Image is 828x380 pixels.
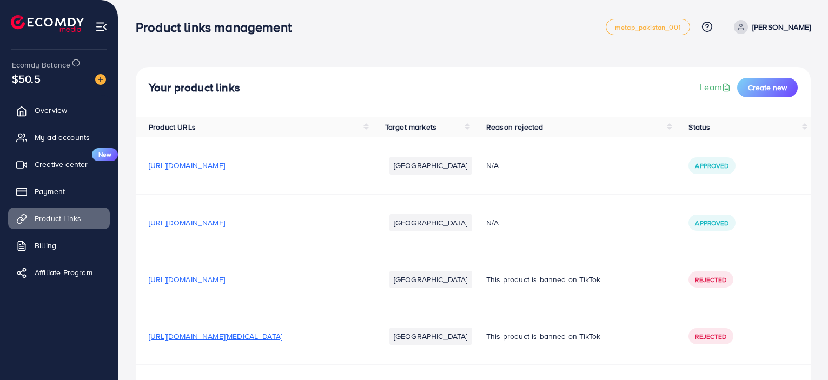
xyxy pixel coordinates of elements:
p: This product is banned on TikTok [486,273,663,286]
span: Reason rejected [486,122,543,132]
span: New [92,148,118,161]
li: [GEOGRAPHIC_DATA] [389,214,472,231]
a: Product Links [8,208,110,229]
p: This product is banned on TikTok [486,330,663,343]
span: Overview [35,105,67,116]
span: Billing [35,240,56,251]
li: [GEOGRAPHIC_DATA] [389,328,472,345]
span: [URL][DOMAIN_NAME] [149,217,225,228]
span: Affiliate Program [35,267,92,278]
p: [PERSON_NAME] [752,21,811,34]
a: Creative centerNew [8,154,110,175]
img: menu [95,21,108,33]
button: Create new [737,78,798,97]
a: Learn [700,81,733,94]
span: Approved [695,218,728,228]
span: Rejected [695,332,726,341]
a: Billing [8,235,110,256]
img: logo [11,15,84,32]
span: Payment [35,186,65,197]
span: N/A [486,217,499,228]
span: [URL][DOMAIN_NAME] [149,160,225,171]
span: Target markets [385,122,436,132]
span: [URL][DOMAIN_NAME] [149,274,225,285]
a: Affiliate Program [8,262,110,283]
span: N/A [486,160,499,171]
span: [URL][DOMAIN_NAME][MEDICAL_DATA] [149,331,282,342]
span: Creative center [35,159,88,170]
span: metap_pakistan_001 [615,24,681,31]
span: My ad accounts [35,132,90,143]
span: Ecomdy Balance [12,59,70,70]
iframe: Chat [782,331,820,372]
a: [PERSON_NAME] [730,20,811,34]
span: Product URLs [149,122,196,132]
a: Payment [8,181,110,202]
img: image [95,74,106,85]
span: Product Links [35,213,81,224]
a: metap_pakistan_001 [606,19,690,35]
li: [GEOGRAPHIC_DATA] [389,271,472,288]
h4: Your product links [149,81,240,95]
a: Overview [8,99,110,121]
span: Rejected [695,275,726,284]
span: Status [688,122,710,132]
span: Approved [695,161,728,170]
a: My ad accounts [8,126,110,148]
span: Create new [748,82,787,93]
h3: Product links management [136,19,300,35]
span: $50.5 [12,71,41,86]
li: [GEOGRAPHIC_DATA] [389,157,472,174]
